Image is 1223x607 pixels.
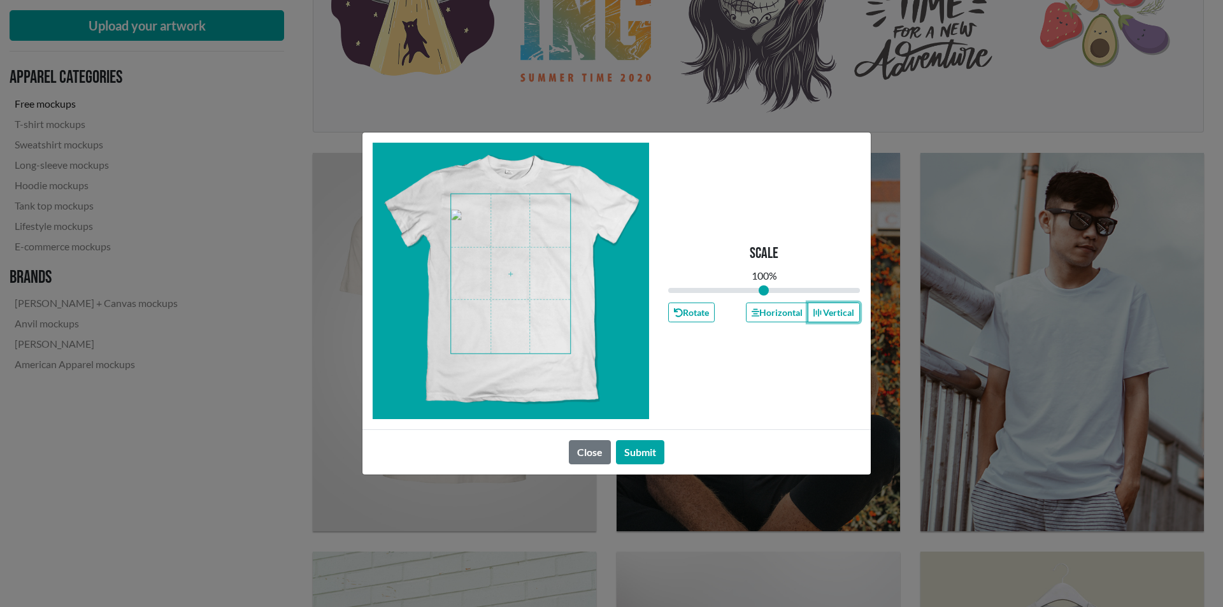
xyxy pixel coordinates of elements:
button: Rotate [668,303,715,322]
button: Submit [616,440,664,464]
p: Scale [750,245,778,263]
button: Vertical [808,303,860,322]
button: Horizontal [746,303,808,322]
div: 100 % [752,268,777,283]
button: Close [569,440,611,464]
